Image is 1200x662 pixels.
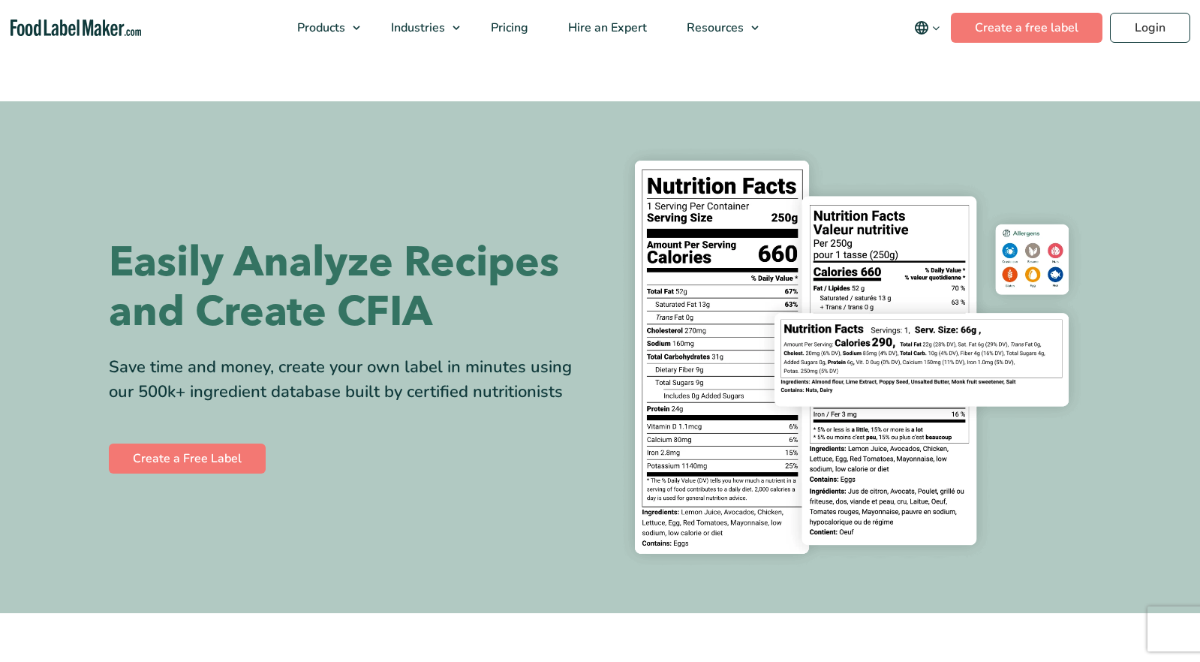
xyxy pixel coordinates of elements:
[486,20,530,36] span: Pricing
[951,13,1102,43] a: Create a free label
[293,20,347,36] span: Products
[109,444,266,474] a: Create a Free Label
[109,355,589,405] div: Save time and money, create your own label in minutes using our 500k+ ingredient database built b...
[109,238,589,337] h1: Easily Analyze Recipes and Create CFIA
[1110,13,1190,43] a: Login
[386,20,447,36] span: Industries
[564,20,648,36] span: Hire an Expert
[682,20,745,36] span: Resources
